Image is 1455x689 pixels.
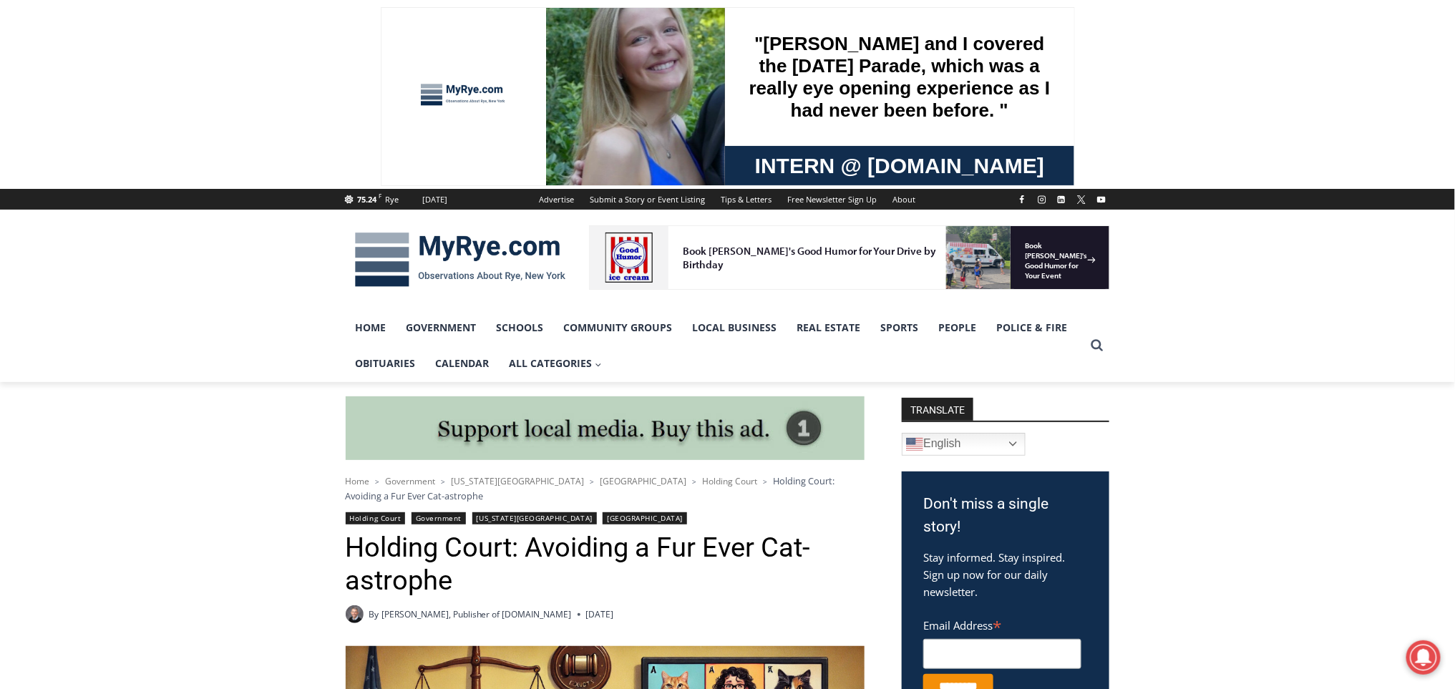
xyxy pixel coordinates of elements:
p: Stay informed. Stay inspired. Sign up now for our daily newsletter. [923,549,1088,600]
a: [US_STATE][GEOGRAPHIC_DATA] [472,512,597,524]
a: Government [396,310,487,346]
a: Holding Court [703,475,758,487]
a: Community Groups [554,310,683,346]
button: View Search Form [1084,333,1110,358]
h4: Book [PERSON_NAME]'s Good Humor for Your Event [436,15,498,55]
a: [US_STATE][GEOGRAPHIC_DATA] [452,475,585,487]
time: [DATE] [586,607,614,621]
a: Free Newsletter Sign Up [780,189,885,210]
span: 75.24 [357,194,376,205]
a: Author image [346,605,364,623]
a: YouTube [1093,191,1110,208]
a: Home [346,475,370,487]
span: By [369,607,379,621]
a: English [902,433,1026,456]
a: Local Business [683,310,787,346]
h1: Holding Court: Avoiding a Fur Ever Cat-astrophe [346,532,865,597]
span: > [693,477,697,487]
label: Email Address [923,611,1081,637]
span: > [442,477,446,487]
a: Calendar [426,346,500,381]
strong: TRANSLATE [902,398,973,421]
img: en [906,436,923,453]
a: People [929,310,987,346]
a: Holding Court [346,512,406,524]
a: Linkedin [1053,191,1070,208]
div: Rye [386,193,399,206]
span: Holding Court: Avoiding a Fur Ever Cat-astrophe [346,474,835,502]
h3: Don't miss a single story! [923,493,1088,538]
a: Sports [871,310,929,346]
span: > [764,477,768,487]
a: Instagram [1033,191,1051,208]
div: Book [PERSON_NAME]'s Good Humor for Your Drive by Birthday [94,19,354,46]
a: Facebook [1013,191,1031,208]
a: Schools [487,310,554,346]
a: Book [PERSON_NAME]'s Good Humor for Your Event [425,4,517,65]
a: Intern @ [DOMAIN_NAME] [344,139,694,178]
a: Advertise [532,189,583,210]
span: Open Tues. - Sun. [PHONE_NUMBER] [4,147,140,202]
img: support local media, buy this ad [346,396,865,461]
a: [GEOGRAPHIC_DATA] [603,512,687,524]
span: > [590,477,595,487]
button: Child menu of All Categories [500,346,613,381]
a: Submit a Story or Event Listing [583,189,714,210]
a: Open Tues. - Sun. [PHONE_NUMBER] [1,144,144,178]
a: X [1073,191,1090,208]
a: [PERSON_NAME], Publisher of [DOMAIN_NAME] [381,608,572,620]
a: Government [412,512,466,524]
img: MyRye.com [346,223,575,297]
nav: Secondary Navigation [532,189,924,210]
a: Government [386,475,436,487]
a: Home [346,310,396,346]
nav: Breadcrumbs [346,474,865,503]
a: Police & Fire [987,310,1078,346]
img: s_800_d653096d-cda9-4b24-94f4-9ae0c7afa054.jpeg [346,1,432,65]
span: F [379,192,381,200]
a: About [885,189,924,210]
a: [GEOGRAPHIC_DATA] [600,475,687,487]
div: [DATE] [423,193,448,206]
div: "[PERSON_NAME] and I covered the [DATE] Parade, which was a really eye opening experience as I ha... [361,1,676,139]
a: Obituaries [346,346,426,381]
div: "the precise, almost orchestrated movements of cutting and assembling sushi and [PERSON_NAME] mak... [147,89,203,171]
a: Tips & Letters [714,189,780,210]
span: > [376,477,380,487]
nav: Primary Navigation [346,310,1084,382]
a: Real Estate [787,310,871,346]
span: Intern @ [DOMAIN_NAME] [374,142,663,175]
